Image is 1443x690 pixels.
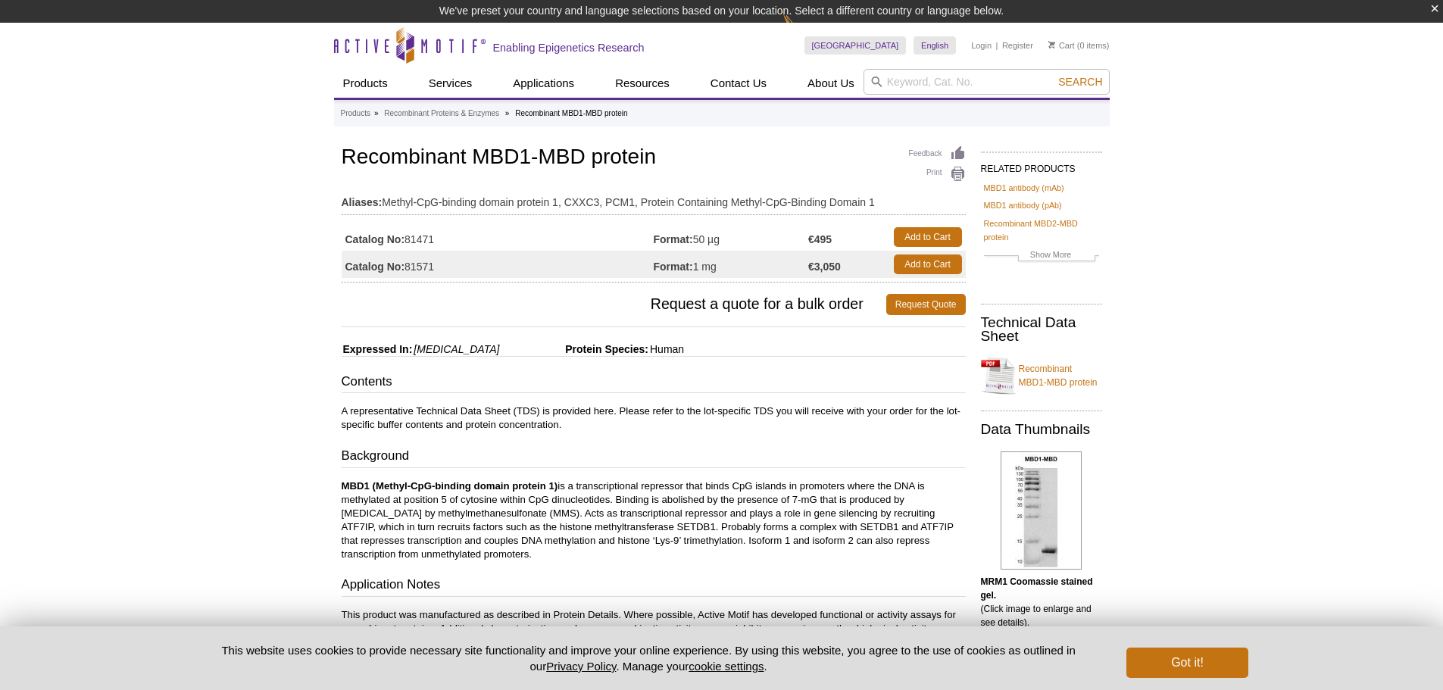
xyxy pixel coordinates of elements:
b: MRM1 Coomassie stained gel. [981,576,1093,601]
h3: Application Notes [342,576,966,597]
a: Login [971,40,992,51]
strong: Format: [654,260,693,273]
a: Feedback [909,145,966,162]
p: This product was manufactured as described in Protein Details. Where possible, Active Motif has d... [342,608,966,649]
a: Services [420,69,482,98]
td: 81571 [342,251,654,278]
button: Got it! [1126,648,1248,678]
a: Resources [606,69,679,98]
button: Search [1054,75,1107,89]
span: Request a quote for a bulk order [342,294,886,315]
strong: Aliases: [342,195,383,209]
input: Keyword, Cat. No. [864,69,1110,95]
a: Applications [504,69,583,98]
img: Change Here [782,11,823,47]
h2: RELATED PRODUCTS [981,151,1102,179]
td: 50 µg [654,223,809,251]
span: Search [1058,76,1102,88]
strong: Catalog No: [345,233,405,246]
strong: MBD1 (Methyl-CpG-binding domain protein 1) [342,480,558,492]
p: A representative Technical Data Sheet (TDS) is provided here. Please refer to the lot-specific TD... [342,404,966,432]
a: Register [1002,40,1033,51]
strong: €3,050 [808,260,841,273]
a: Recombinant MBD1-MBD protein [981,353,1102,398]
strong: Format: [654,233,693,246]
a: MBD1 antibody (mAb) [984,181,1064,195]
a: Add to Cart [894,254,962,274]
a: Privacy Policy [546,660,616,673]
i: [MEDICAL_DATA] [414,343,499,355]
h2: Data Thumbnails [981,423,1102,436]
p: is a transcriptional repressor that binds CpG islands in promoters where the DNA is methylated at... [342,479,966,561]
li: Recombinant MBD1-MBD protein [515,109,627,117]
li: » [505,109,510,117]
a: [GEOGRAPHIC_DATA] [804,36,907,55]
a: Products [334,69,397,98]
h2: Technical Data Sheet [981,316,1102,343]
a: Recombinant MBD2-MBD protein [984,217,1099,244]
td: 1 mg [654,251,809,278]
span: Human [648,343,684,355]
li: » [374,109,379,117]
button: cookie settings [689,660,764,673]
span: Protein Species: [502,343,648,355]
img: MRM1 Coomassie gel [1001,451,1082,570]
a: Products [341,107,370,120]
span: Expressed In: [342,343,413,355]
td: Methyl-CpG-binding domain protein 1, CXXC3, PCM1, Protein Containing Methyl-CpG-Binding Domain 1 [342,186,966,211]
td: 81471 [342,223,654,251]
p: (Click image to enlarge and see details). [981,575,1102,629]
a: Print [909,166,966,183]
a: English [914,36,956,55]
strong: Catalog No: [345,260,405,273]
li: (0 items) [1048,36,1110,55]
a: Request Quote [886,294,966,315]
a: MBD1 antibody (pAb) [984,198,1062,212]
a: Recombinant Proteins & Enzymes [384,107,499,120]
a: Cart [1048,40,1075,51]
h3: Contents [342,373,966,394]
img: Your Cart [1048,41,1055,48]
strong: €495 [808,233,832,246]
h3: Background [342,447,966,468]
li: | [996,36,998,55]
a: Show More [984,248,1099,265]
a: Add to Cart [894,227,962,247]
a: Contact Us [701,69,776,98]
h2: Enabling Epigenetics Research [493,41,645,55]
h1: Recombinant MBD1-MBD protein [342,145,966,171]
p: This website uses cookies to provide necessary site functionality and improve your online experie... [195,642,1102,674]
a: About Us [798,69,864,98]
